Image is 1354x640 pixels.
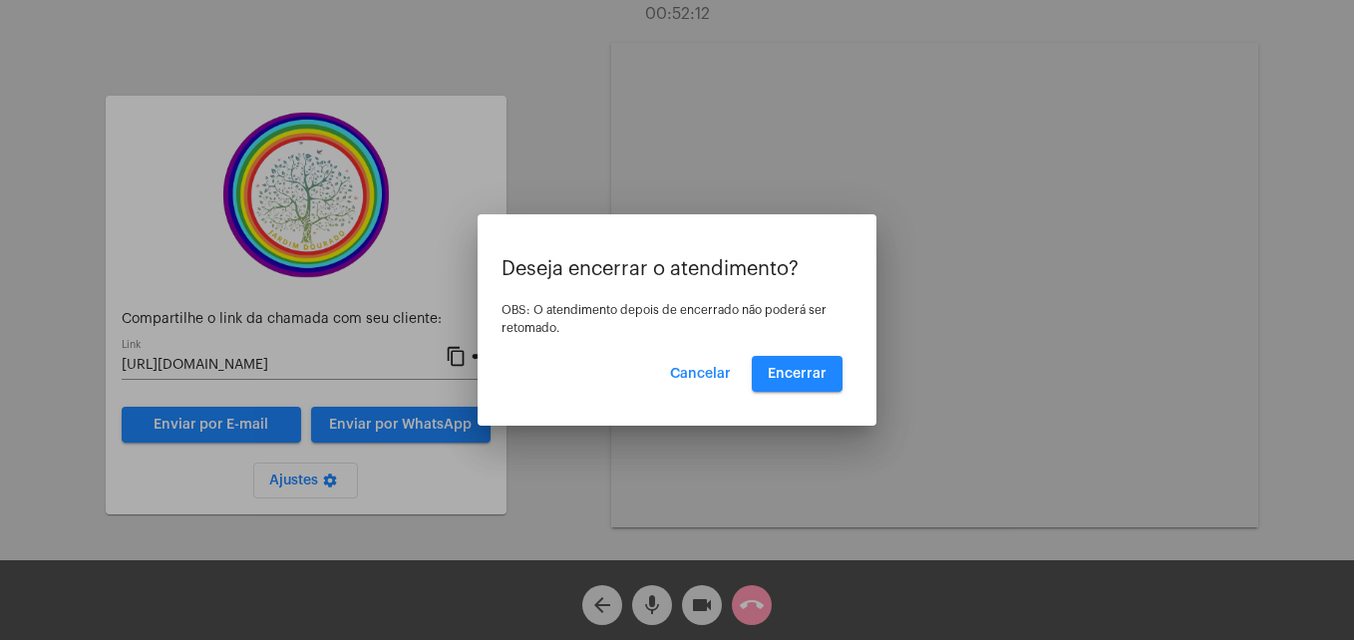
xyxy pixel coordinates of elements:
[752,356,843,392] button: Encerrar
[670,367,731,381] span: Cancelar
[654,356,747,392] button: Cancelar
[502,304,827,334] span: OBS: O atendimento depois de encerrado não poderá ser retomado.
[502,258,852,280] p: Deseja encerrar o atendimento?
[768,367,827,381] span: Encerrar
